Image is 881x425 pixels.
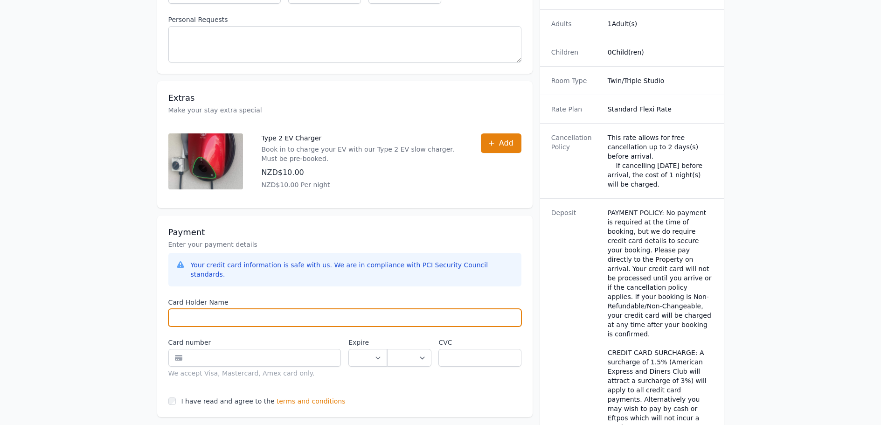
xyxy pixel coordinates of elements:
[551,19,600,28] dt: Adults
[262,180,462,189] p: NZD$10.00 Per night
[551,133,600,189] dt: Cancellation Policy
[438,338,521,347] label: CVC
[608,133,713,189] div: This rate allows for free cancellation up to 2 days(s) before arrival. If cancelling [DATE] befor...
[608,48,713,57] dd: 0 Child(ren)
[551,105,600,114] dt: Rate Plan
[348,338,387,347] label: Expire
[168,133,243,189] img: Type 2 EV Charger
[277,397,346,406] span: terms and conditions
[551,48,600,57] dt: Children
[191,260,514,279] div: Your credit card information is safe with us. We are in compliance with PCI Security Council stan...
[168,92,521,104] h3: Extras
[168,227,521,238] h3: Payment
[168,15,521,24] label: Personal Requests
[499,138,513,149] span: Add
[481,133,521,153] button: Add
[387,338,431,347] label: .
[608,19,713,28] dd: 1 Adult(s)
[181,397,275,405] label: I have read and agree to the
[168,105,521,115] p: Make your stay extra special
[168,369,341,378] div: We accept Visa, Mastercard, Amex card only.
[168,240,521,249] p: Enter your payment details
[262,145,462,163] p: Book in to charge your EV with our Type 2 EV slow charger. Must be pre-booked.
[262,167,462,178] p: NZD$10.00
[168,338,341,347] label: Card number
[551,76,600,85] dt: Room Type
[168,298,521,307] label: Card Holder Name
[608,76,713,85] dd: Twin/Triple Studio
[262,133,462,143] p: Type 2 EV Charger
[608,105,713,114] dd: Standard Flexi Rate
